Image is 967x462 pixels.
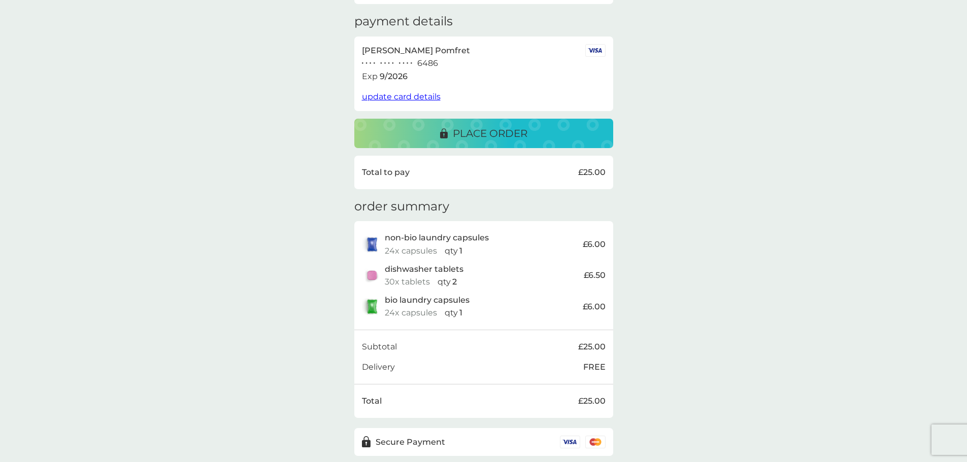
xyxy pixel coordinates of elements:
p: £6.00 [583,238,606,251]
p: 1 [459,244,462,258]
p: Total to pay [362,166,410,179]
p: ● [373,61,375,66]
p: ● [410,61,412,66]
p: place order [453,125,527,141]
p: qty [445,306,458,319]
p: [PERSON_NAME] Pomfret [362,44,470,57]
p: non-bio laundry capsules [385,231,489,244]
p: ● [399,61,401,66]
p: qty [438,275,451,289]
p: 9 / 2026 [380,70,408,83]
p: £6.00 [583,300,606,313]
p: ● [403,61,405,66]
p: £25.00 [578,340,606,353]
p: 2 [452,275,457,289]
p: bio laundry capsules [385,294,470,307]
button: update card details [362,90,441,103]
p: 24x capsules [385,306,437,319]
p: £25.00 [578,395,606,408]
p: £6.50 [584,269,606,282]
p: ● [362,61,364,66]
p: ● [388,61,390,66]
p: FREE [583,361,606,374]
h3: order summary [354,199,449,214]
span: update card details [362,92,441,101]
p: ● [380,61,382,66]
p: ● [365,61,368,66]
p: Delivery [362,361,395,374]
p: dishwasher tablets [385,263,463,276]
p: 30x tablets [385,275,430,289]
p: Secure Payment [376,436,445,449]
p: Exp [362,70,378,83]
p: 6486 [417,57,438,70]
p: Subtotal [362,340,397,353]
p: ● [392,61,394,66]
p: ● [384,61,386,66]
h3: payment details [354,14,453,29]
p: £25.00 [578,166,606,179]
button: place order [354,119,613,148]
p: 1 [459,306,462,319]
p: Total [362,395,382,408]
p: 24x capsules [385,244,437,258]
p: ● [370,61,372,66]
p: qty [445,244,458,258]
p: ● [407,61,409,66]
